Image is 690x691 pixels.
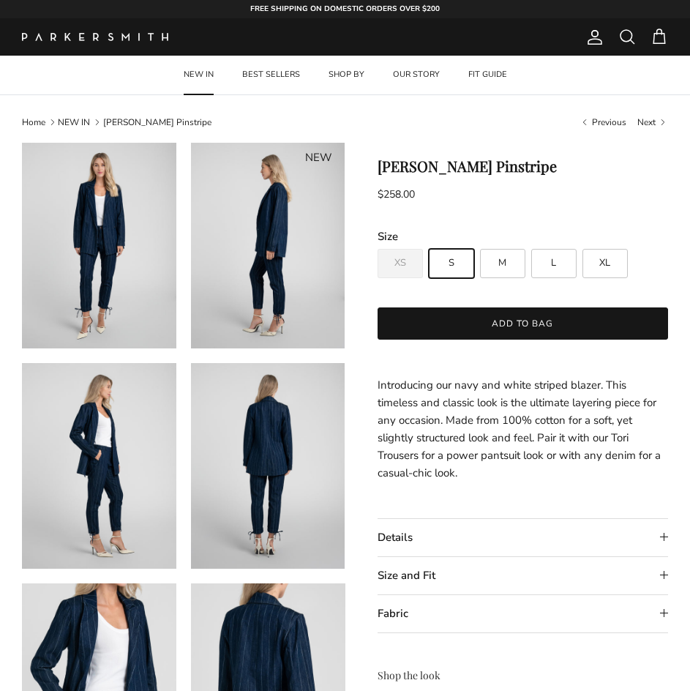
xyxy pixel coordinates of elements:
span: XL [599,258,610,268]
h3: Shop the look [378,670,669,682]
span: M [498,258,506,268]
span: $258.00 [378,187,415,201]
img: Parker Smith [22,33,168,41]
span: S [449,258,454,268]
a: OUR STORY [380,56,453,94]
a: SHOP BY [315,56,378,94]
legend: Size [378,229,398,244]
span: Next [637,116,656,128]
a: Account [580,29,604,46]
span: L [551,258,556,268]
a: [PERSON_NAME] Pinstripe [103,116,211,128]
a: FIT GUIDE [455,56,520,94]
summary: Details [378,519,669,556]
h1: [PERSON_NAME] Pinstripe [378,157,669,175]
span: Previous [592,116,626,128]
label: Sold out [378,249,423,278]
nav: Breadcrumbs [22,116,668,128]
button: Add to bag [378,307,669,340]
span: XS [394,258,406,268]
a: Next [637,116,668,128]
p: Introducing our navy and white striped blazer. This timeless and classic look is the ultimate lay... [378,376,669,482]
strong: FREE SHIPPING ON DOMESTIC ORDERS OVER $200 [250,4,440,14]
summary: Fabric [378,595,669,632]
a: BEST SELLERS [229,56,313,94]
a: Previous [580,116,626,128]
a: Home [22,116,45,128]
a: NEW IN [58,116,90,128]
summary: Size and Fit [378,557,669,594]
a: NEW IN [170,56,227,94]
